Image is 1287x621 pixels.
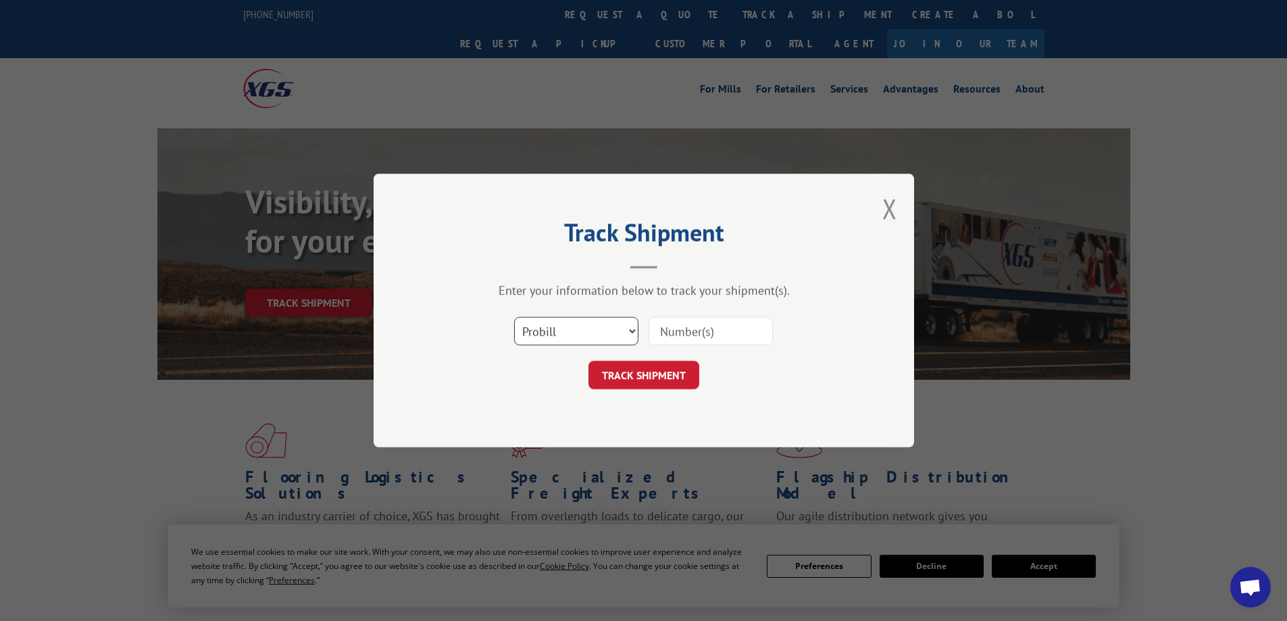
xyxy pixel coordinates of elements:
[588,361,699,389] button: TRACK SHIPMENT
[882,191,897,226] button: Close modal
[441,282,847,298] div: Enter your information below to track your shipment(s).
[1230,567,1271,607] div: Open chat
[649,317,773,345] input: Number(s)
[441,223,847,249] h2: Track Shipment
